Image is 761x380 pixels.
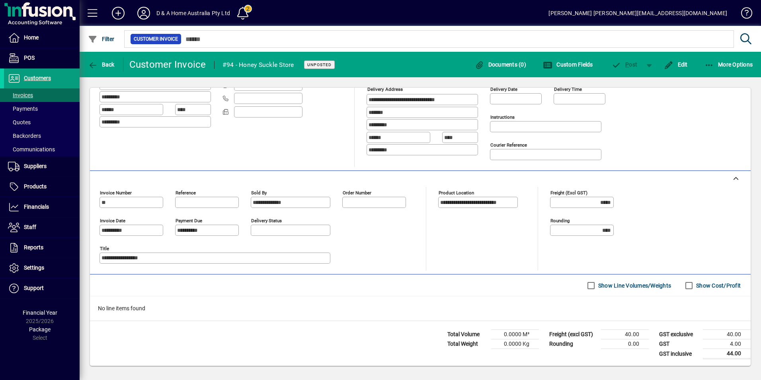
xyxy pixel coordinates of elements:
div: #94 - Honey Suckle Store [222,59,294,71]
span: Package [29,326,51,333]
span: ost [612,61,638,68]
mat-label: Order number [343,190,371,196]
td: Freight (excl GST) [545,330,601,339]
div: No line items found [90,296,751,321]
span: Reports [24,244,43,251]
a: Quotes [4,116,80,129]
span: Financial Year [23,309,57,316]
span: Custom Fields [543,61,593,68]
a: View on map [467,78,480,91]
button: Custom Fields [541,57,595,72]
td: 40.00 [601,330,649,339]
button: Back [86,57,117,72]
span: Filter [88,36,115,42]
mat-label: Instructions [490,114,515,120]
div: D & A Home Australia Pty Ltd [156,7,230,20]
td: Rounding [545,339,601,349]
mat-label: Payment due [176,218,202,223]
a: Support [4,278,80,298]
a: Payments [4,102,80,116]
a: Invoices [4,88,80,102]
span: Customer Invoice [134,35,178,43]
td: 0.0000 M³ [491,330,539,339]
span: Quotes [8,119,31,125]
td: 40.00 [703,330,751,339]
button: Documents (0) [472,57,528,72]
span: Backorders [8,133,41,139]
a: Products [4,177,80,197]
span: Settings [24,264,44,271]
td: 0.0000 Kg [491,339,539,349]
span: Suppliers [24,163,47,169]
button: Filter [86,32,117,46]
a: Home [4,28,80,48]
mat-label: Invoice date [100,218,125,223]
td: 0.00 [601,339,649,349]
a: Financials [4,197,80,217]
mat-label: Delivery status [251,218,282,223]
a: Knowledge Base [735,2,751,27]
td: GST exclusive [655,330,703,339]
button: More Options [702,57,755,72]
mat-label: Freight (excl GST) [550,190,587,196]
label: Show Cost/Profit [695,282,741,290]
mat-label: Reference [176,190,196,196]
a: Reports [4,238,80,258]
mat-label: Delivery time [554,86,582,92]
app-page-header-button: Back [80,57,123,72]
button: Post [608,57,642,72]
mat-label: Title [100,246,109,251]
td: 44.00 [703,349,751,359]
span: P [625,61,629,68]
button: Edit [662,57,690,72]
span: Home [24,34,39,41]
label: Show Line Volumes/Weights [597,282,671,290]
button: Profile [131,6,156,20]
div: Customer Invoice [129,58,206,71]
mat-label: Invoice number [100,190,132,196]
a: POS [4,48,80,68]
span: Customers [24,75,51,81]
td: 4.00 [703,339,751,349]
span: Edit [664,61,688,68]
td: GST inclusive [655,349,703,359]
td: Total Weight [443,339,491,349]
span: POS [24,55,35,61]
button: Add [105,6,131,20]
a: Suppliers [4,157,80,176]
mat-label: Delivery date [490,86,517,92]
a: Staff [4,217,80,237]
span: Unposted [307,62,332,67]
span: Products [24,183,47,190]
span: Support [24,285,44,291]
mat-label: Sold by [251,190,267,196]
span: Payments [8,106,38,112]
span: Back [88,61,115,68]
div: [PERSON_NAME] [PERSON_NAME][EMAIL_ADDRESS][DOMAIN_NAME] [548,7,727,20]
span: Communications [8,146,55,153]
mat-label: Rounding [550,218,570,223]
span: Staff [24,224,36,230]
a: Communications [4,143,80,156]
span: Invoices [8,92,33,98]
span: Financials [24,204,49,210]
span: Documents (0) [474,61,526,68]
td: Total Volume [443,330,491,339]
span: More Options [704,61,753,68]
a: Settings [4,258,80,278]
a: Backorders [4,129,80,143]
td: GST [655,339,703,349]
mat-label: Courier Reference [490,142,527,148]
mat-label: Product location [439,190,474,196]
